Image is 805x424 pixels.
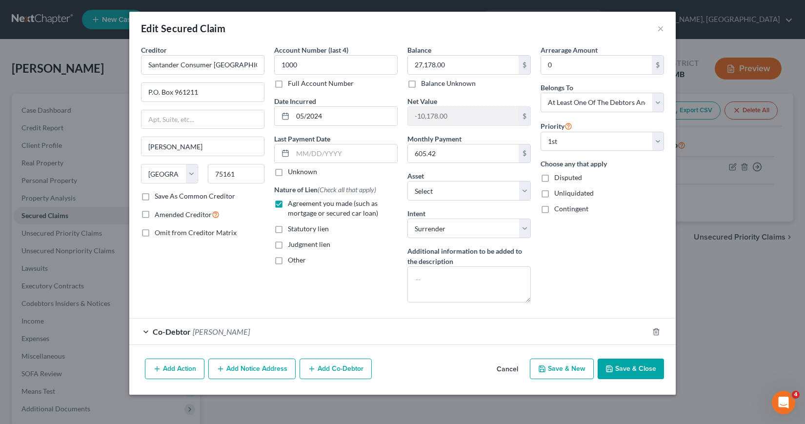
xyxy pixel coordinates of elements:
span: 4 [792,391,800,399]
input: MM/DD/YYYY [293,144,397,163]
span: (Check all that apply) [318,185,376,194]
input: 0.00 [408,56,519,74]
span: Other [288,256,306,264]
label: Date Incurred [274,96,316,106]
div: $ [519,144,530,163]
label: Choose any that apply [541,159,664,169]
iframe: Intercom live chat [772,391,795,414]
input: MM/DD/YYYY [293,107,397,125]
span: Amended Creditor [155,210,212,219]
label: Balance Unknown [421,79,476,88]
label: Net Value [407,96,437,106]
span: Unliquidated [554,189,594,197]
label: Nature of Lien [274,184,376,195]
div: Edit Secured Claim [141,21,225,35]
label: Unknown [288,167,317,177]
button: Add Co-Debtor [300,359,372,379]
span: Belongs To [541,83,573,92]
label: Account Number (last 4) [274,45,348,55]
span: Creditor [141,46,167,54]
button: Add Notice Address [208,359,296,379]
input: Apt, Suite, etc... [141,110,264,129]
span: Disputed [554,173,582,182]
label: Full Account Number [288,79,354,88]
span: Contingent [554,204,588,213]
input: Search creditor by name... [141,55,264,75]
label: Last Payment Date [274,134,330,144]
button: Add Action [145,359,204,379]
label: Arrearage Amount [541,45,598,55]
span: [PERSON_NAME] [193,327,250,336]
button: Cancel [489,360,526,379]
span: Omit from Creditor Matrix [155,228,237,237]
input: XXXX [274,55,398,75]
label: Monthly Payment [407,134,462,144]
label: Additional information to be added to the description [407,246,531,266]
label: Intent [407,208,425,219]
button: Save & Close [598,359,664,379]
span: Judgment lien [288,240,330,248]
button: × [657,22,664,34]
div: $ [519,107,530,125]
div: $ [652,56,664,74]
input: 0.00 [541,56,652,74]
span: Co-Debtor [153,327,191,336]
span: Asset [407,172,424,180]
input: 0.00 [408,107,519,125]
input: Enter address... [141,83,264,101]
label: Priority [541,120,572,132]
button: Save & New [530,359,594,379]
input: 0.00 [408,144,519,163]
div: $ [519,56,530,74]
input: Enter city... [141,137,264,156]
span: Agreement you made (such as mortgage or secured car loan) [288,199,378,217]
label: Save As Common Creditor [155,191,235,201]
label: Balance [407,45,431,55]
span: Statutory lien [288,224,329,233]
input: Enter zip... [208,164,265,183]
